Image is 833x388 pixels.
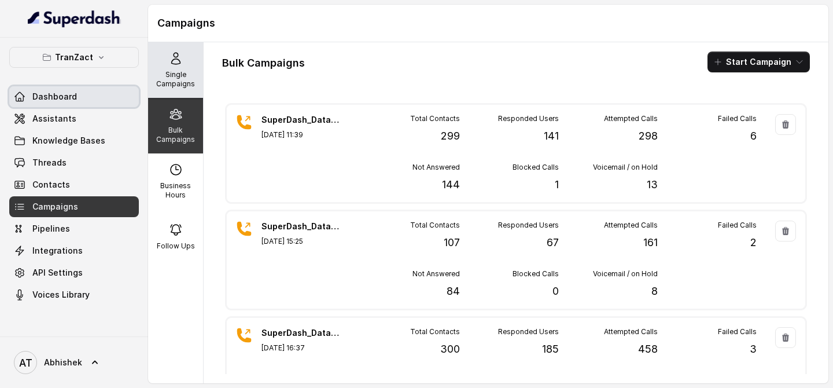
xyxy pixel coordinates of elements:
[32,91,77,103] span: Dashboard
[157,14,819,32] h1: Campaigns
[55,50,93,64] p: TranZact
[153,126,198,144] p: Bulk Campaigns
[638,341,658,357] p: 458
[547,235,559,251] p: 67
[32,135,105,147] span: Knowledge Bases
[9,174,139,195] a: Contacts
[555,177,559,193] p: 1
[9,240,139,261] a: Integrations
[9,218,139,239] a: Pipelines
[32,157,67,169] span: Threads
[750,128,757,144] p: 6
[442,177,460,193] p: 144
[410,221,460,230] p: Total Contacts
[410,327,460,336] p: Total Contacts
[261,237,342,246] p: [DATE] 15:25
[32,201,78,213] span: Campaigns
[498,114,559,123] p: Responded Users
[447,283,460,299] p: 84
[157,241,195,251] p: Follow Ups
[32,267,83,279] span: API Settings
[513,269,559,279] p: Blocked Calls
[593,269,658,279] p: Voicemail / on Hold
[718,327,757,336] p: Failed Calls
[153,70,198,89] p: Single Campaigns
[9,284,139,305] a: Voices Library
[639,128,658,144] p: 298
[498,327,559,336] p: Responded Users
[32,179,70,191] span: Contacts
[412,163,460,172] p: Not Answered
[9,86,139,107] a: Dashboard
[9,47,139,68] button: TranZact
[261,130,342,140] p: [DATE] 11:39
[32,223,70,235] span: Pipelines
[261,327,342,339] p: SuperDash_Data6(2509)_2 September_MS
[542,341,559,357] p: 185
[604,327,658,336] p: Attempted Calls
[19,357,32,369] text: AT
[9,130,139,151] a: Knowledge Bases
[32,113,76,125] span: Assistants
[32,289,90,301] span: Voices Library
[750,235,757,251] p: 2
[498,221,559,230] p: Responded Users
[410,114,460,123] p: Total Contacts
[552,283,559,299] p: 0
[261,114,342,126] p: SuperDash_Data6(2509)_4 September_MS
[544,128,559,144] p: 141
[153,181,198,200] p: Business Hours
[718,114,757,123] p: Failed Calls
[750,341,757,357] p: 3
[604,114,658,123] p: Attempted Calls
[222,54,305,72] h1: Bulk Campaigns
[647,177,658,193] p: 13
[718,221,757,230] p: Failed Calls
[440,341,460,357] p: 300
[604,221,658,230] p: Attempted Calls
[32,245,83,257] span: Integrations
[441,128,460,144] p: 299
[261,221,342,232] p: SuperDash_Data6(2509)_3 September_MS
[9,108,139,129] a: Assistants
[412,269,460,279] p: Not Answered
[9,152,139,173] a: Threads
[9,262,139,283] a: API Settings
[513,163,559,172] p: Blocked Calls
[261,343,342,353] p: [DATE] 16:37
[44,357,82,368] span: Abhishek
[643,235,658,251] p: 161
[651,283,658,299] p: 8
[593,163,658,172] p: Voicemail / on Hold
[9,346,139,379] a: Abhishek
[28,9,121,28] img: light.svg
[707,52,810,72] button: Start Campaign
[444,235,460,251] p: 107
[9,196,139,217] a: Campaigns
